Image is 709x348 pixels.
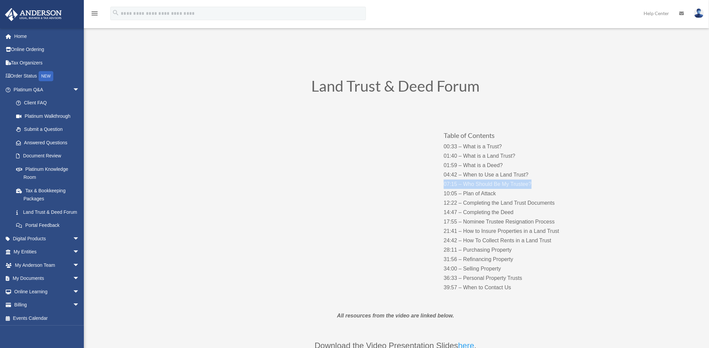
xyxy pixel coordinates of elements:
em: All resources from the video are linked below. [337,313,454,318]
a: My Anderson Teamarrow_drop_down [5,258,90,272]
a: Events Calendar [5,311,90,325]
img: Anderson Advisors Platinum Portal [3,8,64,21]
a: Answered Questions [9,136,90,149]
a: Platinum Walkthrough [9,109,90,123]
a: menu [91,12,99,17]
h1: Land Trust & Deed Forum [215,79,577,97]
a: Portal Feedback [9,219,90,232]
a: Online Learningarrow_drop_down [5,285,90,298]
span: arrow_drop_down [73,298,86,312]
h3: Table of Contents [444,132,576,142]
a: Client FAQ [9,96,90,110]
a: Digital Productsarrow_drop_down [5,232,90,245]
a: Online Ordering [5,43,90,56]
p: 00:33 – What is a Trust? 01:40 – What is a Land Trust? 01:59 – What is a Deed? 04:42 – When to Us... [444,142,576,292]
a: Platinum Q&Aarrow_drop_down [5,83,90,96]
span: arrow_drop_down [73,285,86,299]
span: arrow_drop_down [73,272,86,286]
span: arrow_drop_down [73,245,86,259]
span: arrow_drop_down [73,83,86,97]
a: Order StatusNEW [5,69,90,83]
a: Submit a Question [9,123,90,136]
a: Billingarrow_drop_down [5,298,90,312]
a: Home [5,30,90,43]
img: User Pic [694,8,704,18]
i: search [112,9,119,16]
a: Tax & Bookkeeping Packages [9,184,90,205]
div: NEW [39,71,53,81]
a: Land Trust & Deed Forum [9,205,86,219]
a: My Documentsarrow_drop_down [5,272,90,285]
a: My Entitiesarrow_drop_down [5,245,90,259]
i: menu [91,9,99,17]
span: arrow_drop_down [73,258,86,272]
span: arrow_drop_down [73,232,86,246]
a: Platinum Knowledge Room [9,162,90,184]
a: Tax Organizers [5,56,90,69]
a: Document Review [9,149,90,163]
